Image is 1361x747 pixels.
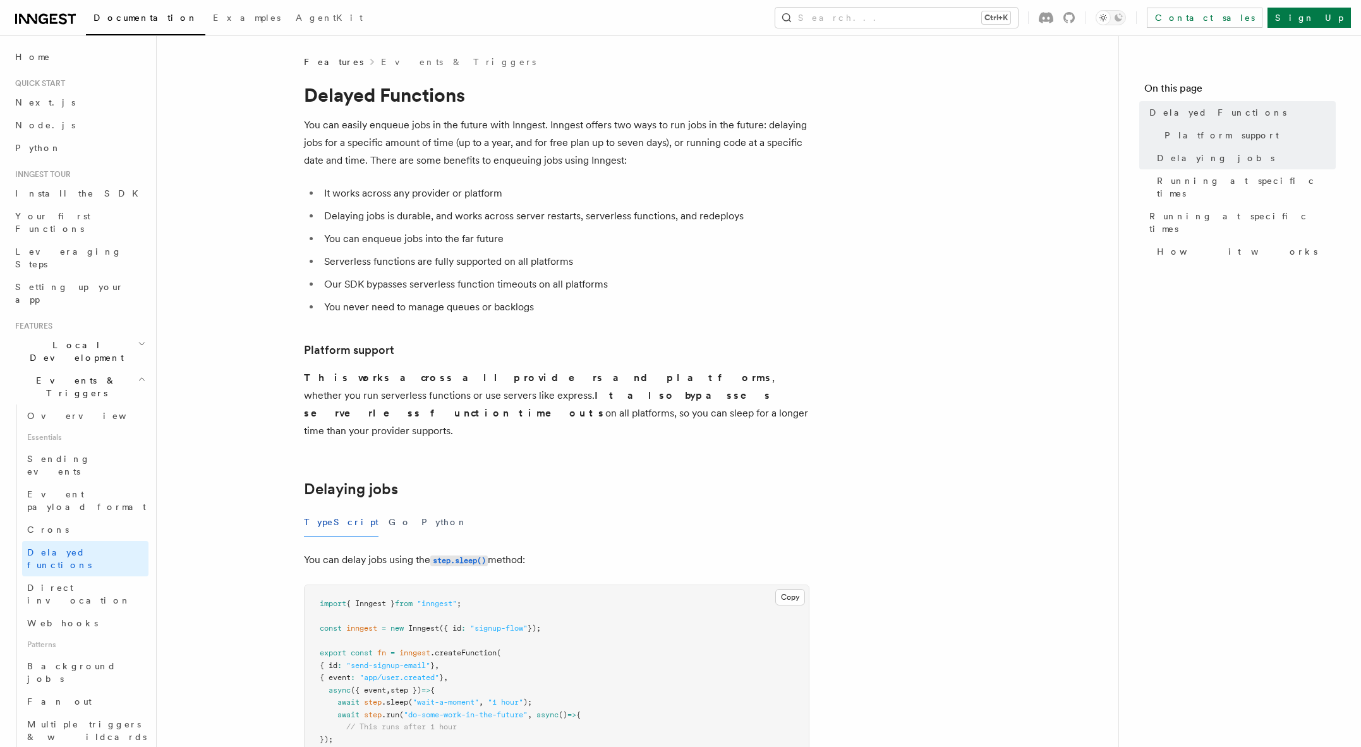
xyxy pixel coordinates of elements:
[382,624,386,633] span: =
[775,589,805,605] button: Copy
[10,339,138,364] span: Local Development
[439,624,461,633] span: ({ id
[364,710,382,719] span: step
[567,710,576,719] span: =>
[320,230,809,248] li: You can enqueue jobs into the far future
[439,673,444,682] span: }
[320,661,337,670] span: { id
[408,624,439,633] span: Inngest
[1267,8,1351,28] a: Sign Up
[528,624,541,633] span: });
[304,116,809,169] p: You can easily enqueue jobs in the future with Inngest. Inngest offers two ways to run jobs in th...
[479,698,483,707] span: ,
[15,97,75,107] span: Next.js
[22,576,148,612] a: Direct invocation
[320,648,346,657] span: export
[346,599,395,608] span: { Inngest }
[982,11,1010,24] kbd: Ctrl+K
[497,648,501,657] span: (
[399,710,404,719] span: (
[213,13,281,23] span: Examples
[27,525,69,535] span: Crons
[27,719,147,742] span: Multiple triggers & wildcards
[337,710,360,719] span: await
[1157,174,1336,200] span: Running at specific times
[320,253,809,270] li: Serverless functions are fully supported on all platforms
[390,648,395,657] span: =
[296,13,363,23] span: AgentKit
[430,648,497,657] span: .createFunction
[377,648,386,657] span: fn
[457,599,461,608] span: ;
[320,207,809,225] li: Delaying jobs is durable, and works across server restarts, serverless functions, and redeploys
[1149,106,1286,119] span: Delayed Functions
[27,696,92,707] span: Fan out
[27,454,90,477] span: Sending events
[1152,169,1336,205] a: Running at specific times
[15,188,146,198] span: Install the SDK
[381,56,536,68] a: Events & Triggers
[470,624,528,633] span: "signup-flow"
[346,661,430,670] span: "send-signup-email"
[320,599,346,608] span: import
[1157,245,1317,258] span: How it works
[27,547,92,570] span: Delayed functions
[320,735,333,744] span: });
[364,698,382,707] span: step
[15,282,124,305] span: Setting up your app
[27,489,146,512] span: Event payload format
[86,4,205,35] a: Documentation
[304,372,772,384] strong: This works across all providers and platforms
[10,91,148,114] a: Next.js
[1164,129,1279,142] span: Platform support
[10,369,148,404] button: Events & Triggers
[408,698,413,707] span: (
[528,710,532,719] span: ,
[10,78,65,88] span: Quick start
[15,143,61,153] span: Python
[10,276,148,311] a: Setting up your app
[1159,124,1336,147] a: Platform support
[1157,152,1274,164] span: Delaying jobs
[576,710,581,719] span: {
[417,599,457,608] span: "inngest"
[395,599,413,608] span: from
[413,698,479,707] span: "wait-a-moment"
[320,673,351,682] span: { event
[94,13,198,23] span: Documentation
[430,554,488,566] a: step.sleep()
[346,624,377,633] span: inngest
[304,551,809,569] p: You can delay jobs using the method:
[22,427,148,447] span: Essentials
[288,4,370,34] a: AgentKit
[351,673,355,682] span: :
[15,51,51,63] span: Home
[10,137,148,159] a: Python
[382,710,399,719] span: .run
[10,46,148,68] a: Home
[304,480,398,498] a: Delaying jobs
[22,612,148,635] a: Webhooks
[360,673,439,682] span: "app/user.created"
[444,673,448,682] span: ,
[304,508,378,537] button: TypeScript
[10,240,148,276] a: Leveraging Steps
[461,624,466,633] span: :
[15,246,122,269] span: Leveraging Steps
[390,624,404,633] span: new
[1147,8,1262,28] a: Contact sales
[329,686,351,695] span: async
[430,661,435,670] span: }
[1144,81,1336,101] h4: On this page
[15,120,75,130] span: Node.js
[351,686,386,695] span: ({ event
[399,648,430,657] span: inngest
[10,334,148,369] button: Local Development
[430,556,488,566] code: step.sleep()
[22,483,148,518] a: Event payload format
[10,321,52,331] span: Features
[22,447,148,483] a: Sending events
[1149,210,1336,235] span: Running at specific times
[10,169,71,179] span: Inngest tour
[1144,101,1336,124] a: Delayed Functions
